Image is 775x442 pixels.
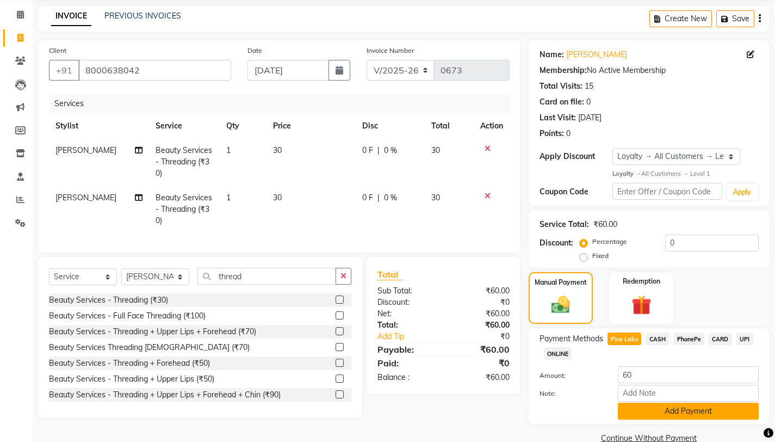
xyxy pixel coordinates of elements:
span: [PERSON_NAME] [55,145,116,155]
span: CASH [646,333,669,345]
div: 0 [566,128,571,139]
span: 0 % [384,192,397,204]
strong: Loyalty → [612,170,641,177]
input: Add Note [618,385,759,402]
div: Apply Discount [540,151,612,162]
label: Client [49,46,66,56]
div: Net: [369,308,443,320]
div: Total Visits: [540,81,582,92]
span: 1 [226,193,231,202]
div: 15 [585,81,593,92]
div: Service Total: [540,219,589,230]
span: Total [377,269,402,280]
th: Stylist [49,114,149,138]
span: PhonePe [673,333,704,345]
span: 30 [273,193,282,202]
span: CARD [709,333,732,345]
div: ₹60.00 [443,308,517,320]
div: Beauty Services - Threading + Upper Lips + Forehead + Chin (₹90) [49,389,281,401]
span: UPI [736,333,753,345]
label: Date [247,46,262,56]
span: 1 [226,145,231,155]
span: [PERSON_NAME] [55,193,116,202]
div: ₹0 [443,297,517,308]
div: ₹0 [443,357,517,370]
span: ONLINE [544,347,572,360]
div: Beauty Services - Threading + Upper Lips (₹50) [49,373,214,385]
div: Beauty Services - Threading + Upper Lips + Forehead (₹70) [49,326,256,337]
div: Last Visit: [540,112,576,124]
span: Payment Methods [540,333,603,345]
span: 0 F [362,192,373,204]
span: 30 [431,145,440,155]
label: Manual Payment [535,278,587,287]
span: 0 % [384,145,397,156]
th: Price [266,114,355,138]
button: Add Payment [618,403,759,420]
div: Card on file: [540,96,584,108]
div: No Active Membership [540,65,759,76]
button: +91 [49,60,79,81]
a: [PERSON_NAME] [566,49,627,60]
input: Amount [618,366,759,383]
span: 30 [273,145,282,155]
div: Discount: [540,237,573,249]
div: Paid: [369,357,443,370]
div: ₹60.00 [443,372,517,383]
img: _gift.svg [625,293,658,317]
div: Discount: [369,297,443,308]
label: Amount: [531,371,610,380]
a: Add Tip [369,331,456,342]
div: Name: [540,49,564,60]
div: Sub Total: [369,285,443,297]
label: Invoice Number [367,46,414,56]
span: | [377,192,380,204]
div: ₹0 [456,331,518,342]
a: INVOICE [51,7,91,26]
div: Beauty Services - Threading (₹30) [49,294,168,306]
span: Beauty Services - Threading (₹30) [156,193,212,225]
th: Action [474,114,510,138]
input: Search by Name/Mobile/Email/Code [78,60,231,81]
label: Percentage [592,237,627,247]
div: Beauty Services Threading [DEMOGRAPHIC_DATA] (₹70) [49,342,250,353]
div: Payable: [369,343,443,356]
th: Service [149,114,220,138]
span: Pine Labs [607,333,642,345]
div: 0 [586,96,591,108]
img: _cash.svg [545,294,576,316]
label: Note: [531,389,610,398]
div: ₹60.00 [443,343,517,356]
th: Qty [220,114,267,138]
button: Apply [727,184,758,200]
button: Create New [649,10,712,27]
div: Coupon Code [540,186,612,198]
span: 0 F [362,145,373,156]
span: | [377,145,380,156]
span: Beauty Services - Threading (₹30) [156,145,212,178]
div: Total: [369,320,443,331]
span: 30 [431,193,440,202]
div: ₹60.00 [593,219,617,230]
input: Enter Offer / Coupon Code [612,183,722,200]
div: Membership: [540,65,587,76]
div: ₹60.00 [443,320,517,331]
div: All Customers → Level 1 [612,169,759,179]
a: PREVIOUS INVOICES [104,11,181,21]
div: Beauty Services - Full Face Threading (₹100) [49,310,206,322]
label: Fixed [592,251,609,261]
th: Disc [356,114,425,138]
input: Search or Scan [197,268,336,285]
label: Redemption [623,277,660,286]
div: Balance : [369,372,443,383]
div: ₹60.00 [443,285,517,297]
div: Points: [540,128,564,139]
button: Save [716,10,754,27]
div: Services [50,94,518,114]
div: [DATE] [578,112,602,124]
th: Total [425,114,473,138]
div: Beauty Services - Threading + Forehead (₹50) [49,358,210,369]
